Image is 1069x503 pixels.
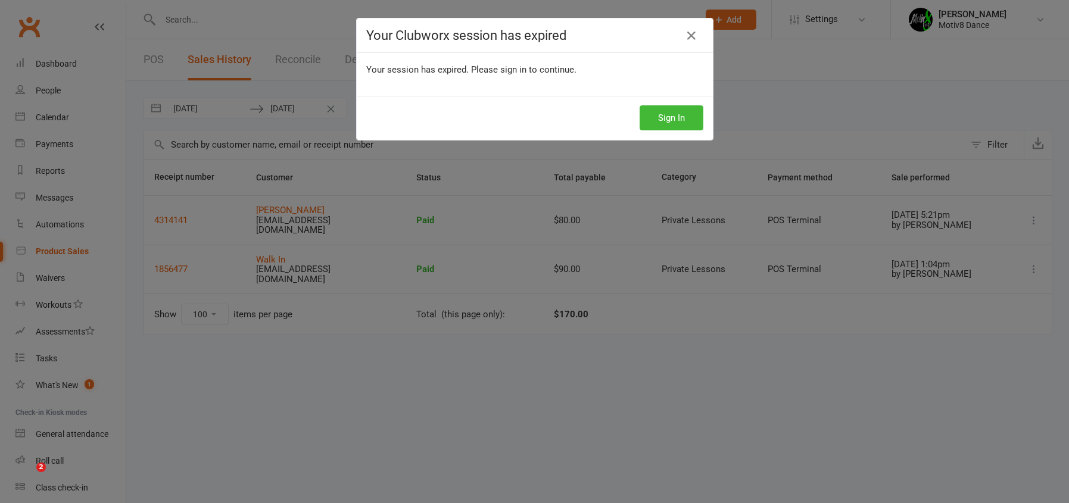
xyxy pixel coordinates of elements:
[12,463,40,491] iframe: Intercom live chat
[640,105,703,130] button: Sign In
[366,64,576,75] span: Your session has expired. Please sign in to continue.
[366,28,703,43] h4: Your Clubworx session has expired
[682,26,701,45] a: Close
[36,463,46,472] span: 2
